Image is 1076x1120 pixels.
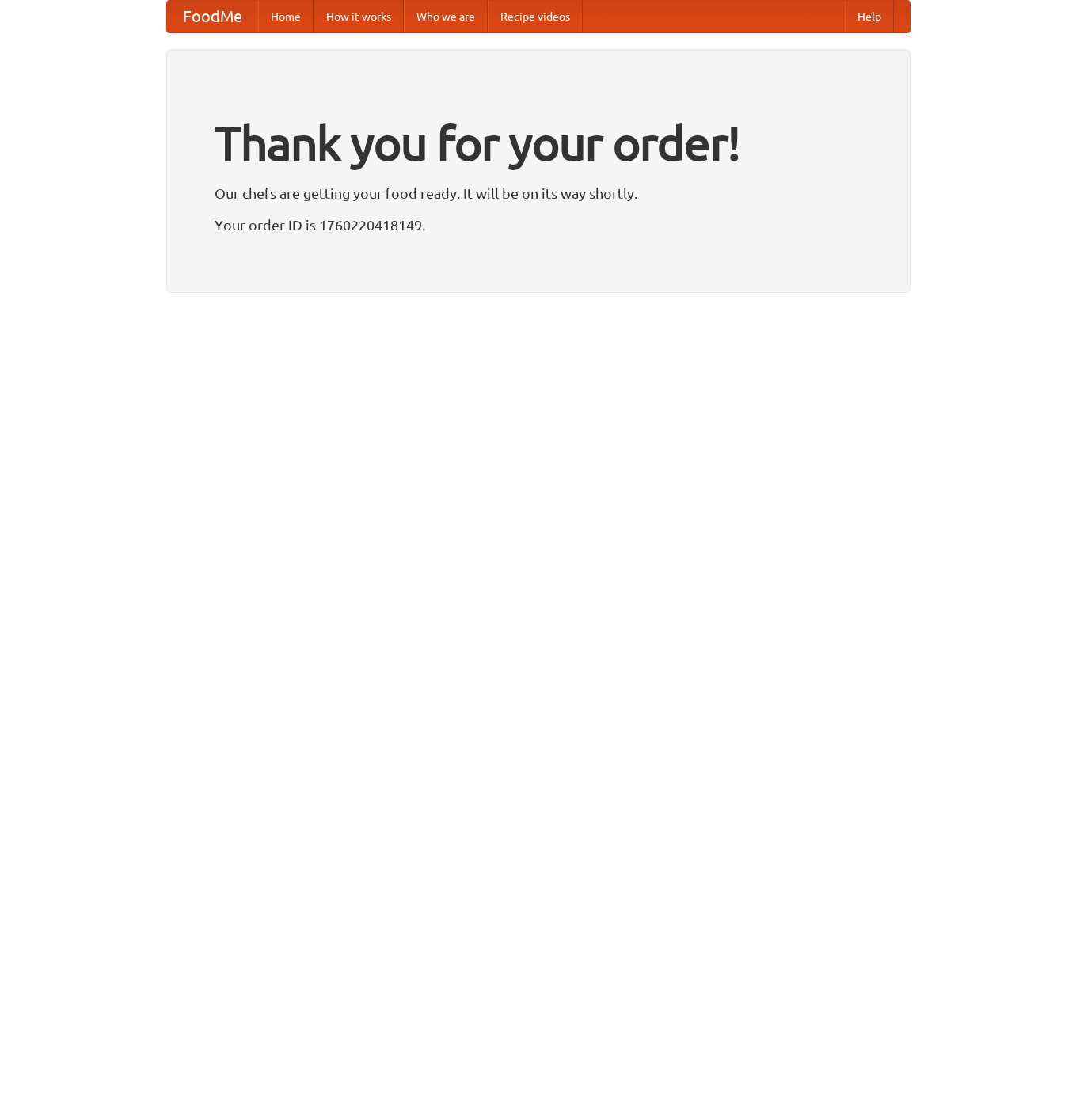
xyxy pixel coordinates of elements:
a: Recipe videos [488,1,583,32]
p: Your order ID is 1760220418149. [215,213,862,237]
h1: Thank you for your order! [215,105,862,181]
a: Help [845,1,894,32]
a: FoodMe [167,1,258,32]
a: Home [258,1,314,32]
a: Who we are [404,1,488,32]
a: How it works [314,1,404,32]
p: Our chefs are getting your food ready. It will be on its way shortly. [215,181,862,205]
